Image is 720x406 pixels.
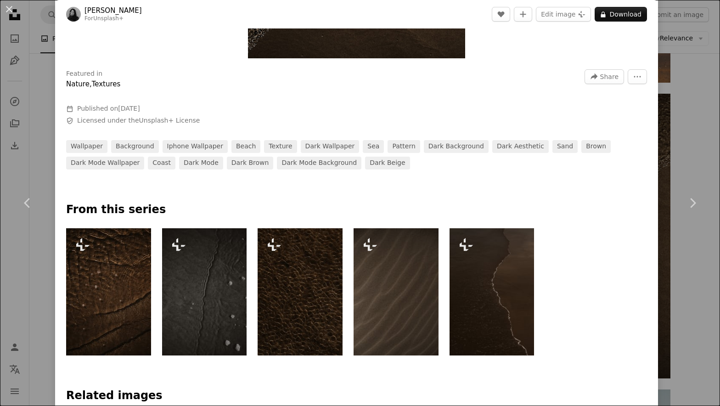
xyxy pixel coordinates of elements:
img: a black and white photo of water and bubbles [162,228,247,355]
a: a black and white photo of a wave pattern [354,288,439,296]
span: Licensed under the [77,116,200,125]
p: From this series [66,203,647,217]
div: For [84,15,142,23]
button: Edit image [536,7,591,22]
a: beach [231,140,260,153]
a: background [111,140,159,153]
img: a close up of a brown leather texture [258,228,343,355]
a: dark brown [227,157,274,169]
button: Add to Collection [514,7,532,22]
img: a close up of a bed with brown sheets [66,228,151,355]
a: Unsplash+ License [139,117,200,124]
h4: Related images [66,389,647,403]
a: iphone wallpaper [163,140,228,153]
span: Share [600,70,619,84]
a: sand [552,140,578,153]
button: Download [595,7,647,22]
a: Textures [92,80,121,88]
a: dark mode [179,157,223,169]
a: dark aesthetic [492,140,549,153]
a: dark background [424,140,489,153]
a: brown [581,140,611,153]
a: wallpaper [66,140,107,153]
a: dark beige [365,157,410,169]
a: dark mode wallpaper [66,157,144,169]
a: Nature [66,80,90,88]
button: Share this image [585,69,624,84]
a: a black and white photo of water and bubbles [162,288,247,296]
a: pattern [388,140,420,153]
img: Go to Valeriia Miller's profile [66,7,81,22]
button: Like [492,7,510,22]
button: More Actions [628,69,647,84]
time: June 9, 2023 at 8:46:05 AM EDT [118,105,140,112]
a: a close up of a brown leather texture [258,288,343,296]
h3: Featured in [66,69,102,79]
a: sea [363,140,384,153]
a: Next [665,159,720,247]
a: Unsplash+ [93,15,124,22]
span: Published on [77,105,140,112]
a: dark mode background [277,157,361,169]
a: coast [148,157,175,169]
img: a person walking on the beach with a surfboard [450,228,534,355]
a: [PERSON_NAME] [84,6,142,15]
a: a close up of a bed with brown sheets [66,288,151,296]
a: a person walking on the beach with a surfboard [450,288,534,296]
a: dark wallpaper [301,140,360,153]
a: texture [264,140,297,153]
img: a black and white photo of a wave pattern [354,228,439,355]
span: , [90,80,92,88]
